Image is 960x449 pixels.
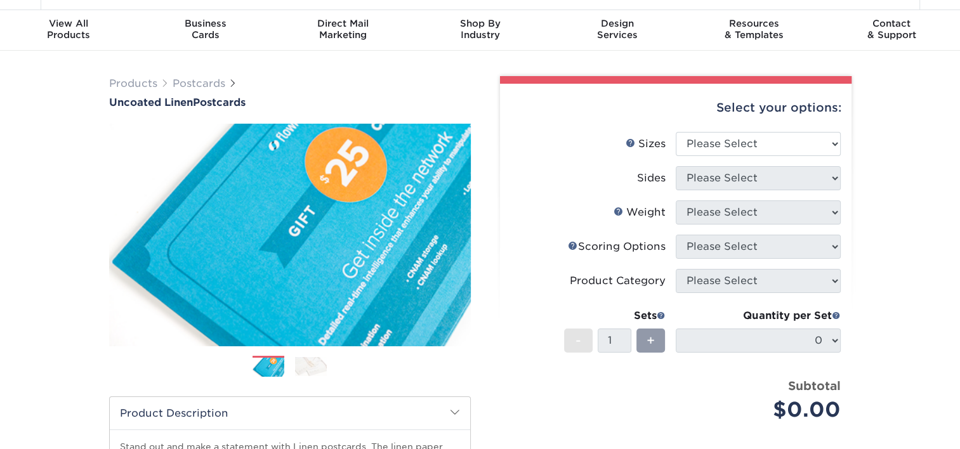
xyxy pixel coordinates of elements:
[137,18,274,29] span: Business
[788,379,841,393] strong: Subtotal
[137,10,274,51] a: BusinessCards
[274,10,411,51] a: Direct MailMarketing
[823,18,960,29] span: Contact
[549,10,686,51] a: DesignServices
[411,18,548,41] div: Industry
[110,397,470,429] h2: Product Description
[173,77,225,89] a: Postcards
[109,110,471,360] img: Uncoated Linen 01
[686,10,823,51] a: Resources& Templates
[676,308,841,323] div: Quantity per Set
[274,18,411,29] span: Direct Mail
[109,96,471,108] h1: Postcards
[568,239,666,254] div: Scoring Options
[510,84,841,132] div: Select your options:
[109,96,193,108] span: Uncoated Linen
[295,357,327,376] img: Postcards 02
[637,171,666,186] div: Sides
[253,356,284,378] img: Postcards 01
[686,18,823,29] span: Resources
[411,18,548,29] span: Shop By
[137,18,274,41] div: Cards
[823,10,960,51] a: Contact& Support
[647,331,655,350] span: +
[564,308,666,323] div: Sets
[109,96,471,108] a: Uncoated LinenPostcards
[3,410,108,445] iframe: Google Customer Reviews
[411,10,548,51] a: Shop ByIndustry
[575,331,581,350] span: -
[685,394,841,425] div: $0.00
[570,273,666,289] div: Product Category
[549,18,686,41] div: Services
[109,77,157,89] a: Products
[823,18,960,41] div: & Support
[626,136,666,152] div: Sizes
[686,18,823,41] div: & Templates
[549,18,686,29] span: Design
[274,18,411,41] div: Marketing
[614,205,666,220] div: Weight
